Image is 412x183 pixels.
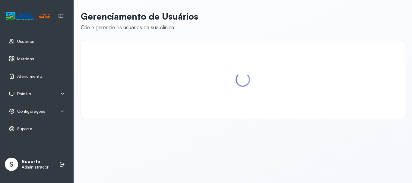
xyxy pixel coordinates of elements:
[22,165,49,170] p: Administrador
[6,11,50,21] img: Logotipo do estabelecimento
[9,73,65,79] a: Atendimento
[17,126,32,131] span: Suporte
[81,11,198,22] p: Gerenciamento de Usuários
[17,91,31,96] span: Painéis
[17,109,45,114] span: Configurações
[17,56,34,62] span: Métricas
[9,56,65,62] a: Métricas
[10,160,13,168] span: S
[22,159,49,165] p: Suporte
[17,39,34,44] span: Usuários
[9,38,65,44] a: Usuários
[81,24,198,30] div: Crie e gerencie os usuários da sua clínica
[17,74,42,79] span: Atendimento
